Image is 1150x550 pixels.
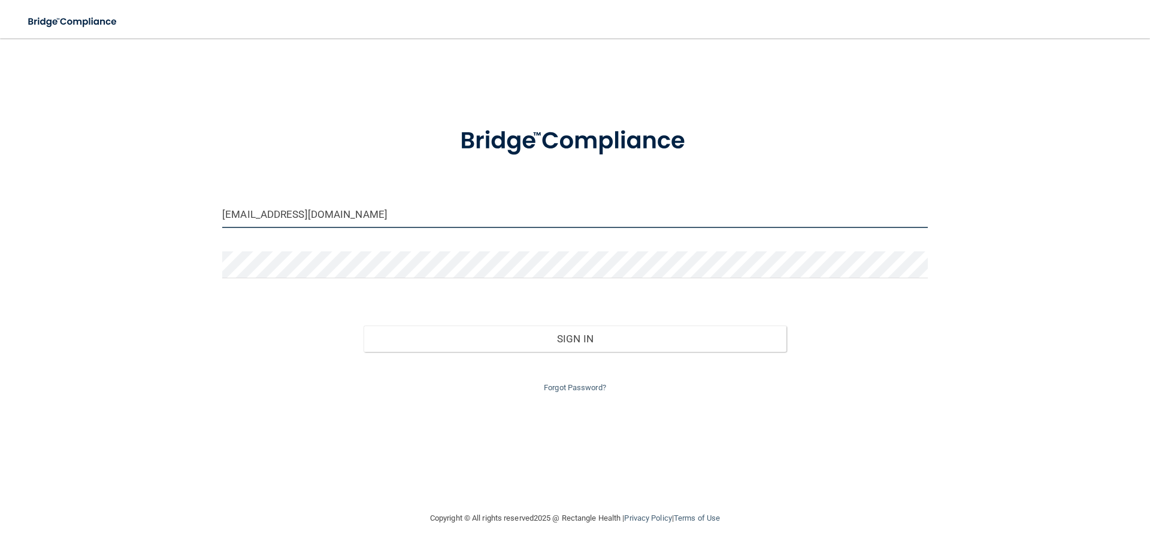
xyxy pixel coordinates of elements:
[943,465,1136,513] iframe: Drift Widget Chat Controller
[18,10,128,34] img: bridge_compliance_login_screen.278c3ca4.svg
[435,110,715,172] img: bridge_compliance_login_screen.278c3ca4.svg
[674,513,720,522] a: Terms of Use
[222,201,928,228] input: Email
[364,326,787,352] button: Sign In
[356,499,794,537] div: Copyright © All rights reserved 2025 @ Rectangle Health | |
[544,383,606,392] a: Forgot Password?
[624,513,671,522] a: Privacy Policy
